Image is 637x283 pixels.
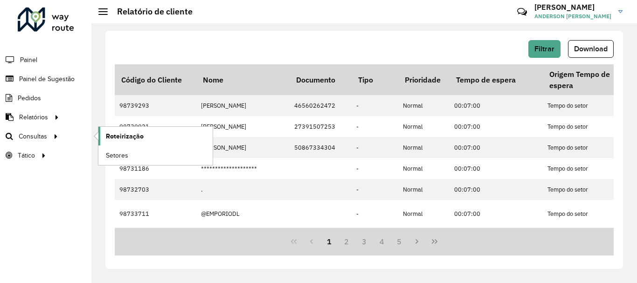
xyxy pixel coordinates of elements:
td: - [352,228,398,255]
th: Origem Tempo de espera [543,64,636,95]
td: Normal [398,179,450,200]
td: 98733711 [115,200,196,227]
th: Tipo [352,64,398,95]
td: 98731186 [115,158,196,179]
td: 00:07:00 [450,95,543,116]
td: 98739921 [115,116,196,137]
button: Download [568,40,614,58]
td: - [352,179,398,200]
td: 46560262472 [290,95,352,116]
span: Consultas [19,131,47,141]
td: Normal [398,137,450,158]
td: 98732941 [115,228,196,255]
a: Roteirização [98,127,213,145]
span: Roteirização [106,131,144,141]
span: Setores [106,151,128,160]
td: 27391507253 [290,116,352,137]
td: Normal [398,95,450,116]
td: Normal [398,158,450,179]
button: Filtrar [528,40,561,58]
span: Filtrar [534,45,554,53]
h2: Relatório de cliente [108,7,193,17]
td: 50867334304 [290,137,352,158]
td: - [352,158,398,179]
td: [PERSON_NAME] [196,116,290,137]
button: 5 [391,233,409,250]
h3: [PERSON_NAME] [534,3,611,12]
span: Tático [18,151,35,160]
td: Normal [398,200,450,227]
td: Tempo do setor [543,158,636,179]
td: Tempo do setor [543,116,636,137]
td: Tempo do setor [543,200,636,227]
td: - [352,116,398,137]
span: Pedidos [18,93,41,103]
td: 00:07:00 [450,158,543,179]
td: 98739293 [115,95,196,116]
button: 2 [338,233,355,250]
td: Tempo do setor [543,179,636,200]
div: Críticas? Dúvidas? Elogios? Sugestões? Entre em contato conosco! [406,3,503,28]
td: 00:07:00 [450,200,543,227]
span: Download [574,45,608,53]
td: . [196,179,290,200]
button: Last Page [426,233,443,250]
td: Normal [398,116,450,137]
td: 98732703 [115,179,196,200]
td: +UMGOLE [196,228,290,255]
a: Contato Rápido [512,2,532,22]
th: Tempo de espera [450,64,543,95]
td: Tempo do setor [543,228,636,255]
td: 00:07:00 [450,116,543,137]
span: Painel [20,55,37,65]
th: Nome [196,64,290,95]
td: [PERSON_NAME] [196,137,290,158]
td: 00:07:00 [450,179,543,200]
button: 1 [320,233,338,250]
td: @EMPORIODL [196,200,290,227]
td: Tempo do setor [543,137,636,158]
td: 00:07:00 [450,137,543,158]
button: Next Page [408,233,426,250]
td: [PERSON_NAME] [196,95,290,116]
td: Tempo do setor [543,95,636,116]
th: Prioridade [398,64,450,95]
td: Normal [398,228,450,255]
a: Setores [98,146,213,165]
button: 4 [373,233,391,250]
span: Relatórios [19,112,48,122]
th: Código do Cliente [115,64,196,95]
th: Documento [290,64,352,95]
td: - [352,137,398,158]
td: - [352,95,398,116]
td: 00:07:00 [450,228,543,255]
td: - [352,200,398,227]
span: ANDERSON [PERSON_NAME] [534,12,611,21]
button: 3 [355,233,373,250]
span: Painel de Sugestão [19,74,75,84]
